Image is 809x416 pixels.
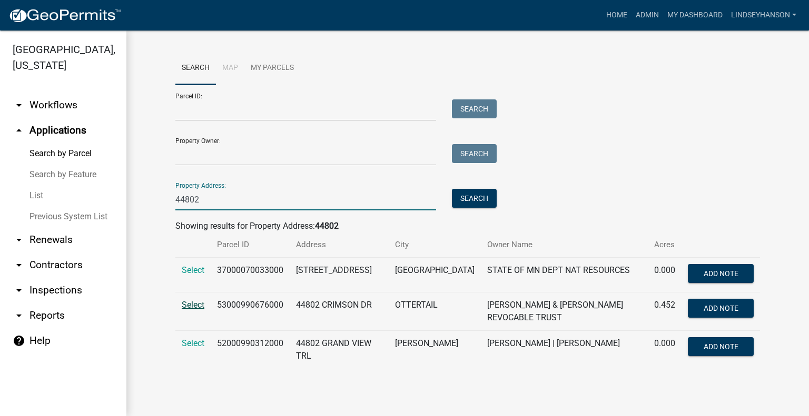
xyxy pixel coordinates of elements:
a: My Parcels [244,52,300,85]
i: arrow_drop_up [13,124,25,137]
td: 44802 GRAND VIEW TRL [290,331,389,369]
button: Search [452,144,497,163]
td: STATE OF MN DEPT NAT RESOURCES [481,258,648,292]
td: [STREET_ADDRESS] [290,258,389,292]
td: 53000990676000 [211,292,290,331]
a: Select [182,265,204,275]
a: Select [182,300,204,310]
button: Add Note [688,299,754,318]
a: Admin [632,5,663,25]
td: 0.452 [648,292,682,331]
td: 52000990312000 [211,331,290,369]
td: [PERSON_NAME] [389,331,481,369]
i: help [13,334,25,347]
th: Address [290,232,389,257]
td: 37000070033000 [211,258,290,292]
a: Select [182,338,204,348]
th: Acres [648,232,682,257]
strong: 44802 [315,221,339,231]
span: Add Note [703,342,738,351]
a: Lindseyhanson [727,5,801,25]
button: Add Note [688,264,754,283]
td: 0.000 [648,331,682,369]
td: [PERSON_NAME] & [PERSON_NAME] REVOCABLE TRUST [481,292,648,331]
span: Add Note [703,304,738,312]
td: [PERSON_NAME] | [PERSON_NAME] [481,331,648,369]
button: Add Note [688,337,754,356]
i: arrow_drop_down [13,259,25,271]
button: Search [452,189,497,208]
td: 0.000 [648,258,682,292]
a: My Dashboard [663,5,727,25]
th: City [389,232,481,257]
div: Showing results for Property Address: [175,220,760,232]
span: Add Note [703,269,738,278]
td: [GEOGRAPHIC_DATA] [389,258,481,292]
i: arrow_drop_down [13,284,25,297]
button: Search [452,99,497,118]
i: arrow_drop_down [13,234,25,246]
th: Parcel ID [211,232,290,257]
td: OTTERTAIL [389,292,481,331]
th: Owner Name [481,232,648,257]
a: Search [175,52,216,85]
a: Home [602,5,632,25]
i: arrow_drop_down [13,309,25,322]
td: 44802 CRIMSON DR [290,292,389,331]
i: arrow_drop_down [13,99,25,111]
